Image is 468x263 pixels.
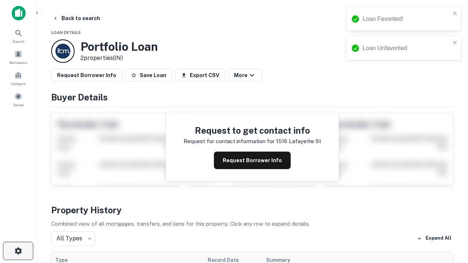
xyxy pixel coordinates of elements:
p: Request for contact information for [184,137,275,146]
span: Loan Details [51,30,81,35]
button: Back to search [50,12,103,25]
a: Contacts [2,68,34,88]
p: 1516 lafayette st [276,137,321,146]
h4: Request to get contact info [184,124,321,137]
div: Loan Unfavorited [363,44,450,53]
button: close [453,10,458,17]
h3: Portfolio Loan [80,40,158,54]
span: Contacts [11,81,26,87]
span: Borrowers [10,60,27,65]
img: capitalize-icon.png [12,6,26,20]
button: Request Borrower Info [214,152,291,169]
div: All Types [51,231,95,246]
p: Combined view of all mortgages, transfers, and liens for this property. Click any row to expand d... [51,220,453,228]
a: Borrowers [2,47,34,67]
span: Search [12,38,24,44]
p: 2 properties (IN) [80,54,158,62]
h4: Buyer Details [51,91,453,104]
button: Export CSV [175,69,225,82]
button: Request Borrower Info [51,69,122,82]
button: Save Loan [125,69,172,82]
iframe: Chat Widget [431,205,468,240]
a: Saved [2,89,34,109]
button: Expand All [415,233,453,244]
button: More [228,69,262,82]
a: Search [2,26,34,46]
button: close [453,39,458,46]
span: Saved [13,102,24,108]
div: Loan Favorited! [363,15,450,23]
h4: Property History [51,203,453,217]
